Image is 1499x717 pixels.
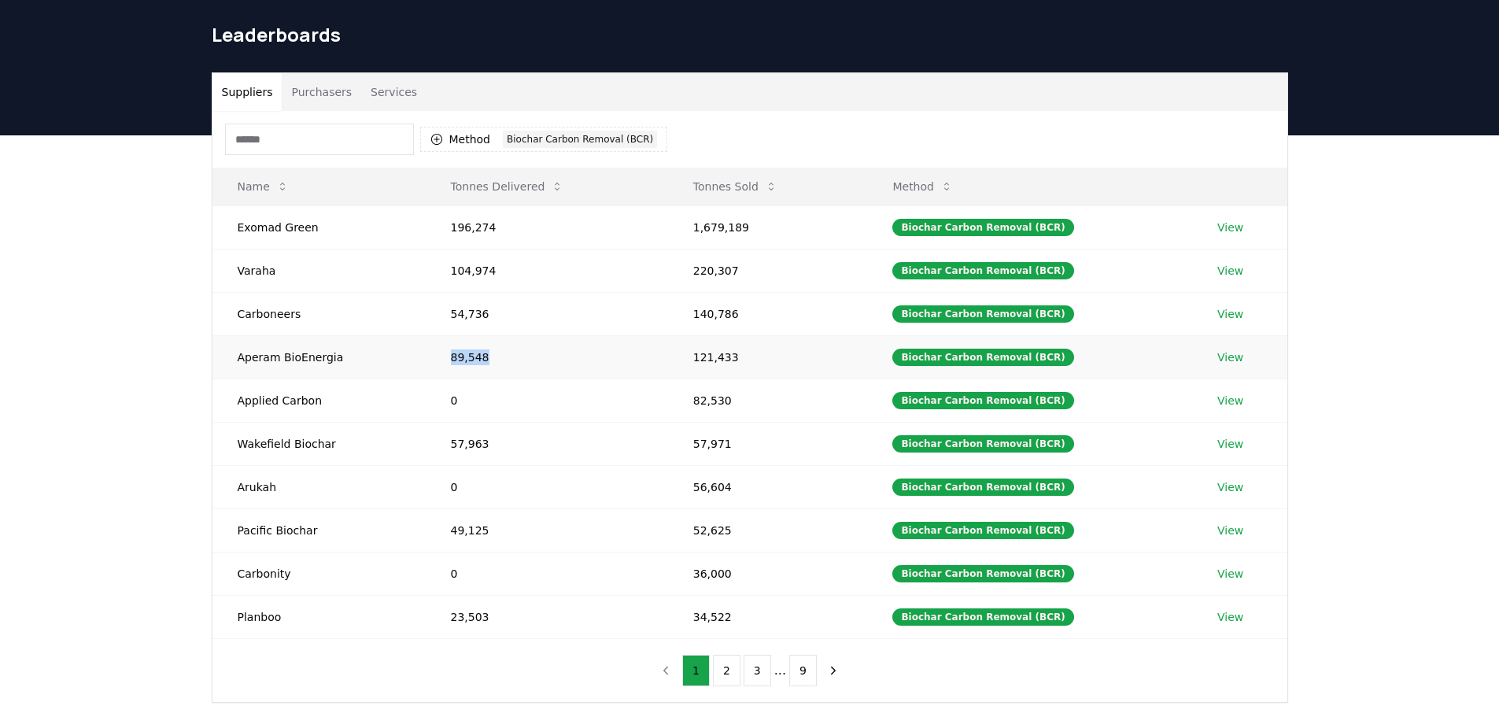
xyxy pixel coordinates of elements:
td: Wakefield Biochar [212,422,426,465]
div: Biochar Carbon Removal (BCR) [892,219,1073,236]
td: 0 [426,465,668,508]
div: Biochar Carbon Removal (BCR) [892,392,1073,409]
td: 1,679,189 [668,205,868,249]
td: Exomad Green [212,205,426,249]
td: 0 [426,379,668,422]
td: Carbonity [212,552,426,595]
button: 9 [789,655,817,686]
a: View [1217,523,1243,538]
td: Planboo [212,595,426,638]
td: 57,971 [668,422,868,465]
a: View [1217,220,1243,235]
a: View [1217,263,1243,279]
td: 49,125 [426,508,668,552]
button: Services [361,73,426,111]
li: ... [774,661,786,680]
button: next page [820,655,847,686]
td: 220,307 [668,249,868,292]
td: 82,530 [668,379,868,422]
td: 36,000 [668,552,868,595]
button: Purchasers [282,73,361,111]
td: Arukah [212,465,426,508]
div: Biochar Carbon Removal (BCR) [892,608,1073,626]
a: View [1217,566,1243,582]
a: View [1217,306,1243,322]
h1: Leaderboards [212,22,1288,47]
button: Suppliers [212,73,282,111]
div: Biochar Carbon Removal (BCR) [892,305,1073,323]
a: View [1217,349,1243,365]
button: Name [225,171,301,202]
button: Method [880,171,965,202]
button: 3 [744,655,771,686]
td: 140,786 [668,292,868,335]
div: Biochar Carbon Removal (BCR) [892,262,1073,279]
td: Pacific Biochar [212,508,426,552]
a: View [1217,393,1243,408]
td: 104,974 [426,249,668,292]
td: Applied Carbon [212,379,426,422]
td: Varaha [212,249,426,292]
td: Aperam BioEnergia [212,335,426,379]
td: 34,522 [668,595,868,638]
div: Biochar Carbon Removal (BCR) [892,522,1073,539]
a: View [1217,609,1243,625]
div: Biochar Carbon Removal (BCR) [892,349,1073,366]
button: Tonnes Sold [681,171,790,202]
a: View [1217,479,1243,495]
button: 1 [682,655,710,686]
td: 23,503 [426,595,668,638]
td: 56,604 [668,465,868,508]
td: 57,963 [426,422,668,465]
td: 52,625 [668,508,868,552]
td: 89,548 [426,335,668,379]
div: Biochar Carbon Removal (BCR) [892,565,1073,582]
button: 2 [713,655,740,686]
div: Biochar Carbon Removal (BCR) [892,435,1073,453]
div: Biochar Carbon Removal (BCR) [503,131,657,148]
td: 121,433 [668,335,868,379]
td: 196,274 [426,205,668,249]
div: Biochar Carbon Removal (BCR) [892,479,1073,496]
td: 0 [426,552,668,595]
td: Carboneers [212,292,426,335]
button: Tonnes Delivered [438,171,577,202]
button: MethodBiochar Carbon Removal (BCR) [420,127,668,152]
a: View [1217,436,1243,452]
td: 54,736 [426,292,668,335]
